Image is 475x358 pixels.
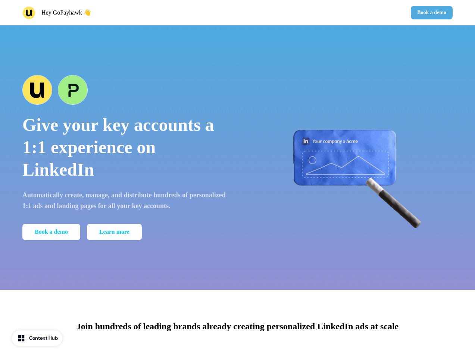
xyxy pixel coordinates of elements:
[411,6,453,19] button: Book a demo
[41,8,91,17] p: Hey GoPayhawk 👋
[76,320,399,333] p: Join hundreds of leading brands already creating personalized LinkedIn ads at scale
[29,335,58,342] div: Content Hub
[87,224,142,240] a: Learn more
[12,330,62,346] button: Content Hub
[22,224,80,240] button: Book a demo
[22,114,227,181] p: Give your key accounts a 1:1 experience on LinkedIn
[22,191,226,210] strong: Automatically create, manage, and distribute hundreds of personalized 1:1 ads and landing pages f...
